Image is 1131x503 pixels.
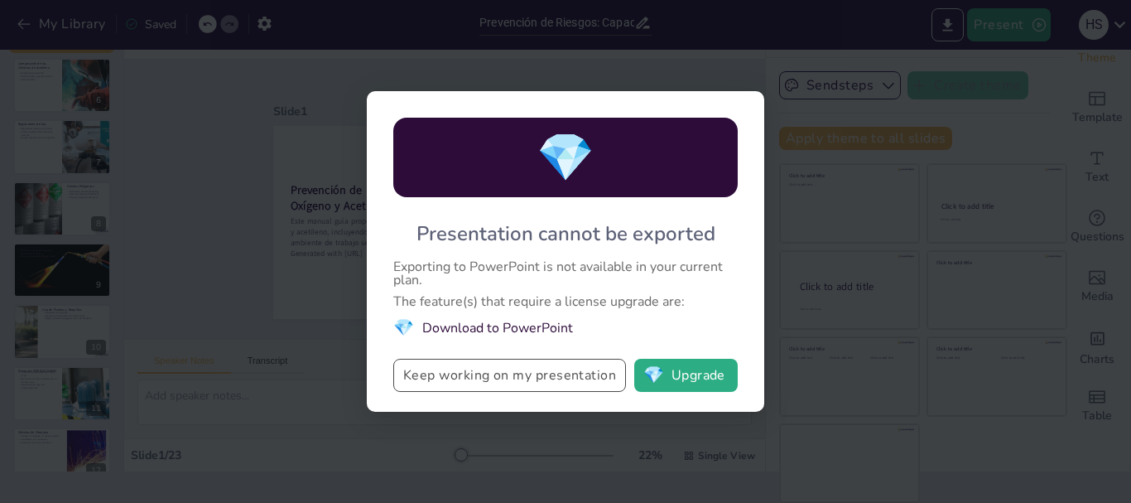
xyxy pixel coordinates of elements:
div: Presentation cannot be exported [416,220,715,247]
div: The feature(s) that require a license upgrade are: [393,295,738,308]
button: diamondUpgrade [634,359,738,392]
li: Download to PowerPoint [393,317,738,339]
span: diamond [643,367,664,384]
div: Exporting to PowerPoint is not available in your current plan. [393,260,738,287]
span: diamond [393,317,414,339]
button: Keep working on my presentation [393,359,626,392]
span: diamond [537,126,594,190]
